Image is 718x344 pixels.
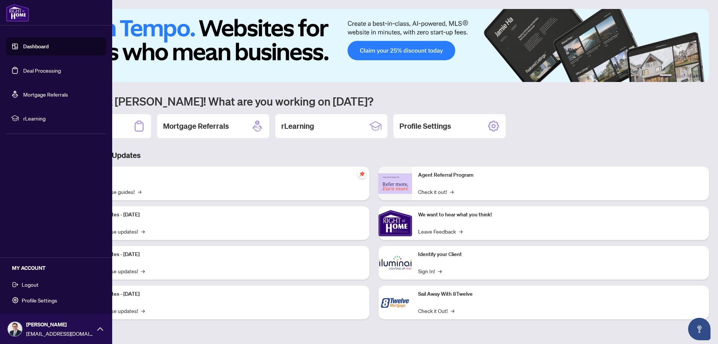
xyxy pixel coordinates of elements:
[79,290,363,298] p: Platform Updates - [DATE]
[687,74,690,77] button: 4
[26,320,93,329] span: [PERSON_NAME]
[39,94,709,108] h1: Welcome back [PERSON_NAME]! What are you working on [DATE]?
[6,278,106,291] button: Logout
[281,121,314,131] h2: rLearning
[23,91,68,98] a: Mortgage Referrals
[418,307,454,315] a: Check it Out!→
[688,318,711,340] button: Open asap
[418,227,463,235] a: Leave Feedback→
[23,67,61,74] a: Deal Processing
[163,121,229,131] h2: Mortgage Referrals
[79,211,363,219] p: Platform Updates - [DATE]
[418,250,703,259] p: Identify your Client
[141,307,145,315] span: →
[12,264,106,272] h5: MY ACCOUNT
[681,74,684,77] button: 3
[418,267,442,275] a: Sign In!→
[141,267,145,275] span: →
[23,43,49,50] a: Dashboard
[39,150,709,161] h3: Brokerage & Industry Updates
[6,4,29,22] img: logo
[378,246,412,280] img: Identify your Client
[675,74,678,77] button: 2
[699,74,702,77] button: 6
[8,322,22,336] img: Profile Icon
[6,294,106,307] button: Profile Settings
[79,171,363,179] p: Self-Help
[23,114,101,122] span: rLearning
[378,286,412,319] img: Sail Away With 8Twelve
[450,188,454,196] span: →
[693,74,696,77] button: 5
[660,74,672,77] button: 1
[22,294,57,306] span: Profile Settings
[378,206,412,240] img: We want to hear what you think!
[399,121,451,131] h2: Profile Settings
[418,171,703,179] p: Agent Referral Program
[26,329,93,338] span: [EMAIL_ADDRESS][DOMAIN_NAME]
[418,290,703,298] p: Sail Away With 8Twelve
[418,211,703,219] p: We want to hear what you think!
[451,307,454,315] span: →
[22,278,39,290] span: Logout
[418,188,454,196] a: Check it out!→
[358,170,366,179] span: pushpin
[79,250,363,259] p: Platform Updates - [DATE]
[138,188,141,196] span: →
[438,267,442,275] span: →
[459,227,463,235] span: →
[378,173,412,194] img: Agent Referral Program
[141,227,145,235] span: →
[39,9,709,82] img: Slide 0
